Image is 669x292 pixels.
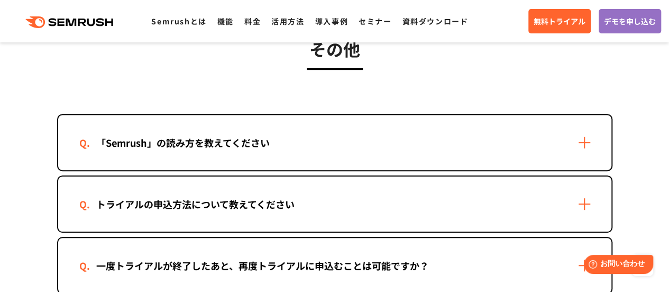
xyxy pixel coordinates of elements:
div: 一度トライアルが終了したあと、再度トライアルに申込むことは可能ですか？ [79,258,446,273]
div: トライアルの申込方法について教えてください [79,197,311,212]
span: デモを申し込む [604,15,656,27]
a: デモを申し込む [599,9,661,33]
a: 導入事例 [315,16,348,26]
a: セミナー [359,16,391,26]
a: 活用方法 [271,16,304,26]
a: 料金 [244,16,261,26]
iframe: Help widget launcher [575,251,657,280]
div: 「Semrush」の読み方を教えてください [79,135,287,151]
a: 無料トライアル [528,9,591,33]
span: 無料トライアル [534,15,585,27]
a: 資料ダウンロード [402,16,468,26]
a: 機能 [217,16,234,26]
h3: その他 [57,36,612,62]
a: Semrushとは [151,16,206,26]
